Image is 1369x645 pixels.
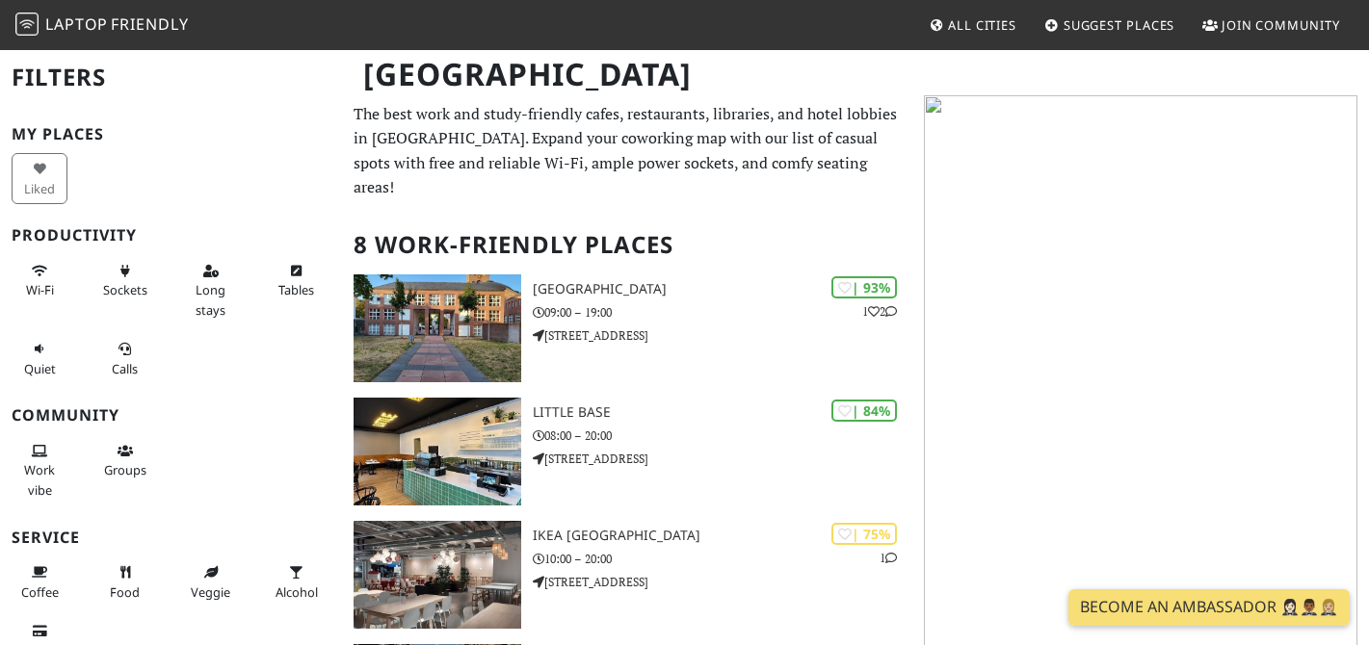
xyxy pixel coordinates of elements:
[948,16,1016,34] span: All Cities
[354,521,520,629] img: IKEA Karlsruhe
[45,13,108,35] span: Laptop
[1068,589,1350,626] a: Become an Ambassador 🤵🏻‍♀️🤵🏾‍♂️🤵🏼‍♀️
[533,326,913,345] p: [STREET_ADDRESS]
[183,255,239,325] button: Long stays
[533,281,913,297] h3: [GEOGRAPHIC_DATA]
[1064,16,1175,34] span: Suggest Places
[15,13,39,36] img: LaptopFriendly
[12,226,330,245] h3: Productivity
[12,48,330,107] h2: Filters
[97,255,153,306] button: Sockets
[112,360,138,377] span: Video/audio calls
[831,523,897,545] div: | 75%
[12,529,330,547] h3: Service
[183,556,239,607] button: Veggie
[533,404,913,421] h3: Little Base
[12,406,330,425] h3: Community
[104,461,146,478] span: Group tables
[12,435,67,505] button: Work vibe
[278,281,314,298] span: Work-friendly tables
[196,281,225,318] span: Long stays
[533,528,913,544] h3: IKEA [GEOGRAPHIC_DATA]
[191,583,230,601] span: Veggie
[111,13,188,35] span: Friendly
[24,461,55,498] span: People working
[354,274,520,382] img: Baden State Library
[533,550,913,568] p: 10:00 – 20:00
[348,48,908,101] h1: [GEOGRAPHIC_DATA]
[97,333,153,384] button: Calls
[21,583,59,601] span: Coffee
[276,583,318,601] span: Alcohol
[533,450,913,468] p: [STREET_ADDRESS]
[921,8,1024,42] a: All Cities
[342,521,912,629] a: IKEA Karlsruhe | 75% 1 IKEA [GEOGRAPHIC_DATA] 10:00 – 20:00 [STREET_ADDRESS]
[26,281,54,298] span: Stable Wi-Fi
[533,303,913,322] p: 09:00 – 19:00
[12,125,330,143] h3: My Places
[1037,8,1183,42] a: Suggest Places
[354,102,901,200] p: The best work and study-friendly cafes, restaurants, libraries, and hotel lobbies in [GEOGRAPHIC_...
[533,426,913,445] p: 08:00 – 20:00
[342,274,912,382] a: Baden State Library | 93% 12 [GEOGRAPHIC_DATA] 09:00 – 19:00 [STREET_ADDRESS]
[831,400,897,422] div: | 84%
[342,398,912,505] a: Little Base | 84% Little Base 08:00 – 20:00 [STREET_ADDRESS]
[268,556,324,607] button: Alcohol
[1195,8,1348,42] a: Join Community
[15,9,189,42] a: LaptopFriendly LaptopFriendly
[97,556,153,607] button: Food
[97,435,153,486] button: Groups
[1222,16,1340,34] span: Join Community
[103,281,147,298] span: Power sockets
[12,333,67,384] button: Quiet
[862,302,897,321] p: 1 2
[880,549,897,567] p: 1
[24,360,56,377] span: Quiet
[831,276,897,298] div: | 93%
[354,398,520,505] img: Little Base
[533,573,913,591] p: [STREET_ADDRESS]
[12,255,67,306] button: Wi-Fi
[354,216,901,274] h2: 8 Work-Friendly Places
[110,583,140,601] span: Food
[12,556,67,607] button: Coffee
[268,255,324,306] button: Tables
